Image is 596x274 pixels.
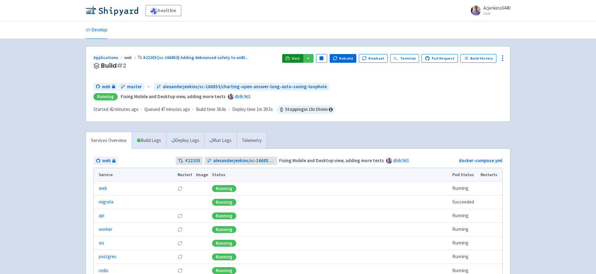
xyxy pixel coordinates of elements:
[147,83,151,90] span: ←
[450,209,479,223] td: Running
[194,168,210,182] th: Image
[217,106,226,113] span: 36.6s
[213,157,275,164] span: alexanderjenkins/sc-166853/charting-open-answer-long-auto-saving-loophole
[212,199,236,206] div: Running
[94,157,118,165] a: web
[86,21,107,39] a: Develop
[282,54,303,63] a: Visit
[93,105,335,114] div: · · ·
[178,241,183,246] button: Restart pod
[161,106,190,112] time: 47 minutes ago
[479,168,502,182] th: Restarts
[178,254,183,259] button: Restart pod
[185,157,200,164] strong: # 22203
[146,5,181,16] a: healthie
[390,54,419,63] a: Terminal
[212,253,236,260] div: Running
[163,83,327,90] span: alexanderjenkins/sc-166853/charting-open-answer-long-auto-saving-loophole
[154,83,329,91] a: alexanderjenkins/sc-166853/charting-open-answer-long-auto-saving-loophole
[450,223,479,236] td: Running
[121,94,226,99] strong: Fixing Mobile and Desktop view, adding more tests
[93,93,118,100] div: Running
[132,132,166,149] a: Build Logs
[99,185,107,192] a: web
[196,106,215,113] span: Build time
[212,226,236,233] div: Running
[144,106,190,112] span: Queued
[393,158,409,163] a: db8c9d1
[330,54,356,63] button: Rebuild
[86,6,138,16] img: Shipyard logo
[143,55,249,60] span: #22203 [sc-166853] Adding debounced safety to onBl ...
[459,158,502,163] a: docker-compose.yml
[94,168,175,182] th: Service
[237,132,267,149] a: Telemetry
[359,54,388,63] button: Rowboat
[277,105,335,114] span: Stopping in 1 hr 25 min
[178,227,183,232] button: Restart pod
[93,106,138,112] span: Started
[178,213,183,218] button: Restart pod
[178,268,183,273] button: Restart pod
[450,250,479,264] td: Running
[460,54,496,63] a: Build History
[257,106,273,113] span: 1m 29.5s
[99,226,112,233] a: worker
[212,212,236,219] div: Running
[316,54,327,63] button: Pause
[101,62,126,69] span: Build
[176,157,203,165] a: #22203
[124,55,138,60] span: web
[210,168,450,182] th: Status
[102,83,110,90] span: web
[204,132,237,149] a: Run Logs
[109,106,138,112] time: 42 minutes ago
[235,94,251,99] a: db8c9d1
[99,253,116,260] a: postgres
[93,55,124,60] a: Applications
[175,168,194,182] th: Restart
[117,61,126,70] span: # 2
[422,54,458,63] a: Pull Request
[205,157,278,165] a: alexanderjenkins/sc-166853/charting-open-answer-long-auto-saving-loophole
[212,240,236,247] div: Running
[127,83,142,90] span: master
[212,267,236,274] div: Running
[86,132,132,149] a: Services Overview
[467,6,510,16] a: Acjenkins6440 User
[450,236,479,250] td: Running
[99,240,104,247] a: ws
[450,168,479,182] th: Pod Status
[212,185,236,192] div: Running
[166,132,204,149] a: Deploy Logs
[178,186,183,191] button: Restart pod
[292,56,300,61] span: Visit
[232,106,255,113] span: Deploy time
[99,212,104,219] a: api
[450,182,479,195] td: Running
[450,195,479,209] td: Succeeded
[99,199,114,206] a: migrate
[102,157,111,164] span: web
[118,83,144,91] a: master
[93,83,118,91] a: web
[138,55,250,60] a: #22203 [sc-166853] Adding debounced safety to onBl...
[279,158,384,163] strong: Fixing Mobile and Desktop view, adding more tests
[483,5,510,11] span: Acjenkins6440
[483,11,510,16] small: User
